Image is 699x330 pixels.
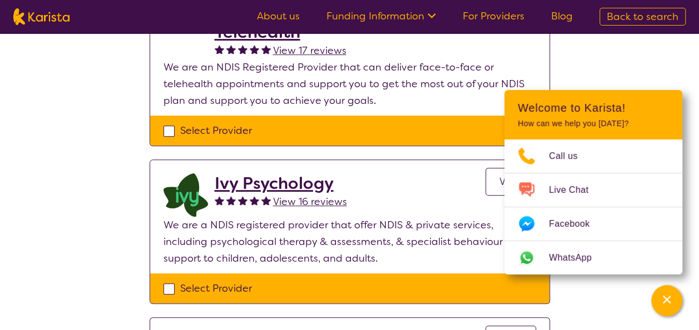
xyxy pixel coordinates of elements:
[238,196,247,205] img: fullstar
[238,44,247,54] img: fullstar
[599,8,686,26] a: Back to search
[651,285,682,316] button: Channel Menu
[549,148,591,164] span: Call us
[504,90,682,274] div: Channel Menu
[518,101,669,114] h2: Welcome to Karista!
[215,196,224,205] img: fullstar
[273,195,347,208] span: View 16 reviews
[504,241,682,274] a: Web link opens in a new tab.
[250,196,259,205] img: fullstar
[257,9,300,23] a: About us
[250,44,259,54] img: fullstar
[273,44,346,57] span: View 17 reviews
[13,8,70,25] img: Karista logo
[226,196,236,205] img: fullstar
[261,196,271,205] img: fullstar
[549,182,602,198] span: Live Chat
[163,59,536,109] p: We are an NDIS Registered Provider that can deliver face-to-face or telehealth appointments and s...
[215,173,347,193] a: Ivy Psychology
[326,9,436,23] a: Funding Information
[215,44,224,54] img: fullstar
[273,42,346,59] a: View 17 reviews
[163,217,536,267] p: We are a NDIS registered provider that offer NDIS & private services, including psychological the...
[463,9,524,23] a: For Providers
[273,193,347,210] a: View 16 reviews
[504,139,682,274] ul: Choose channel
[607,10,678,23] span: Back to search
[518,119,669,128] p: How can we help you [DATE]?
[485,168,536,196] a: View
[549,216,603,232] span: Facebook
[226,44,236,54] img: fullstar
[163,173,208,217] img: lcqb2d1jpug46odws9wh.png
[261,44,271,54] img: fullstar
[551,9,573,23] a: Blog
[499,175,522,188] span: View
[549,249,605,266] span: WhatsApp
